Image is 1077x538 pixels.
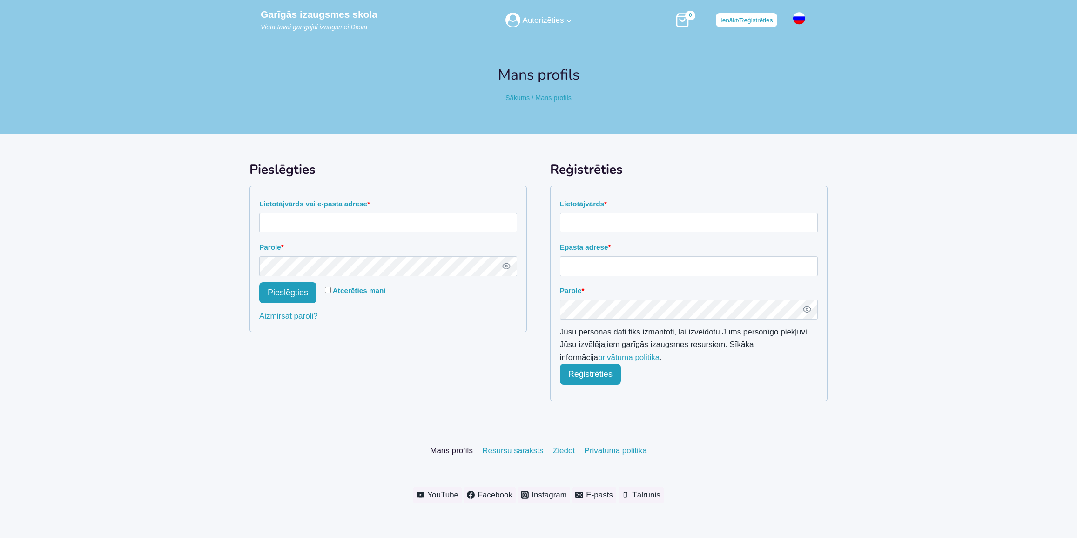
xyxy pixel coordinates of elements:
[249,160,527,179] h2: Pieslēgties
[424,489,458,501] span: YouTube
[532,94,533,102] span: /
[505,8,572,32] nav: Account Menu
[598,353,660,362] a: privātuma politika
[498,64,579,86] h1: Mans profils
[425,442,478,459] a: Mans profils
[673,11,697,29] a: Iepirkšanās ratiņi
[520,14,564,27] span: Autorizēties
[560,196,818,213] label: Lietotājvārds
[259,196,517,213] label: Lietotājvārds vai e-pasta adrese
[619,487,664,503] a: Tālrunis
[501,261,512,271] button: Show password
[802,304,812,314] button: Show password
[475,489,512,501] span: Facebook
[413,487,461,503] a: YouTube
[518,487,570,503] a: Instagram
[261,8,377,20] p: Garīgās izaugsmes skola
[325,287,331,293] input: Atcerēties mani
[560,326,818,364] p: Jūsu personas dati tiks izmantoti, lai izveidotu Jums personīgo piekļuvi Jūsu izvēlējajiem garīgā...
[478,442,548,459] a: Resursu saraksts
[261,23,377,32] p: Vieta tavai garīgajai izaugsmei Dievā
[560,282,818,300] label: Parole
[550,160,828,179] h2: Reģistrēties
[505,94,530,102] a: Sākums
[716,13,777,27] a: Ienākt/Reģistrēties
[464,487,516,503] a: Facebook
[505,8,572,32] a: Autorizēties
[505,93,572,103] nav: Breadcrumbs
[685,11,695,21] span: 0
[565,17,572,24] span: Expand child menu
[560,239,818,256] label: Epasta adrese
[579,442,652,459] a: Privātuma politika
[548,442,580,459] a: Ziedot
[261,8,377,32] a: Garīgās izaugsmes skolaVieta tavai garīgajai izaugsmei Dievā
[790,12,808,25] img: Russian
[259,239,517,256] label: Parole
[572,487,616,503] a: E-pasts
[259,312,318,320] a: Aizmirsāt paroli?
[333,286,386,294] span: Atcerēties mani
[259,282,316,303] button: Pieslēgties
[629,489,660,501] span: Tālrunis
[535,94,572,102] span: Mans profils
[529,489,567,501] span: Instagram
[583,489,613,501] span: E-pasts
[249,442,828,459] nav: Kājene
[560,364,621,385] button: Reģistrēties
